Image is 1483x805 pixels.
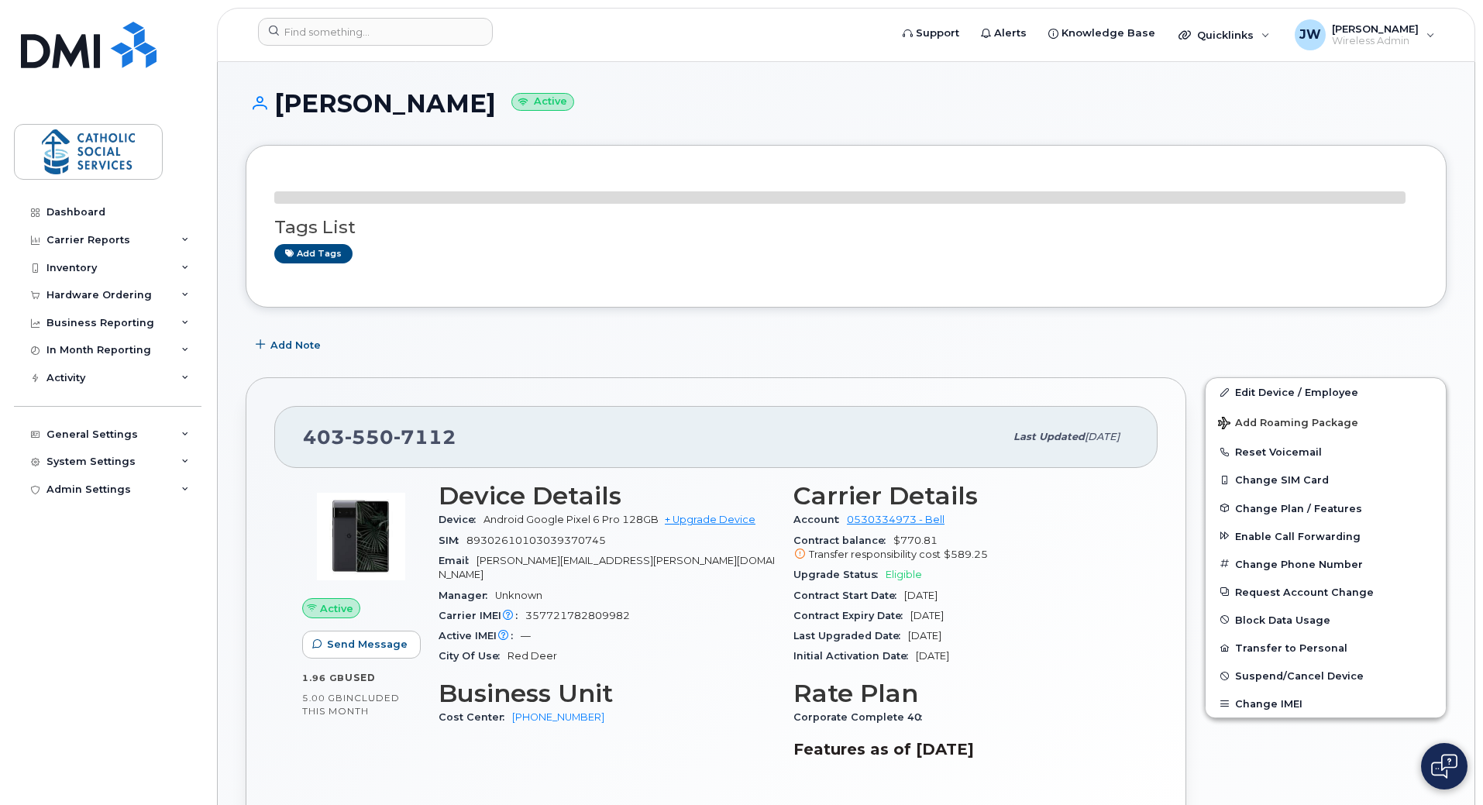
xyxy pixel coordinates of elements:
[525,610,630,621] span: 357721782809982
[1206,690,1446,717] button: Change IMEI
[320,601,353,616] span: Active
[508,650,557,662] span: Red Deer
[1235,502,1362,514] span: Change Plan / Features
[793,569,886,580] span: Upgrade Status
[793,535,893,546] span: Contract balance
[439,482,775,510] h3: Device Details
[274,218,1418,237] h3: Tags List
[1013,431,1085,442] span: Last updated
[1085,431,1120,442] span: [DATE]
[439,555,775,580] span: [PERSON_NAME][EMAIL_ADDRESS][PERSON_NAME][DOMAIN_NAME]
[345,672,376,683] span: used
[1206,550,1446,578] button: Change Phone Number
[908,630,941,642] span: [DATE]
[246,331,334,359] button: Add Note
[809,549,941,560] span: Transfer responsibility cost
[302,693,343,704] span: 5.00 GB
[466,535,606,546] span: 89302610103039370745
[246,90,1447,117] h1: [PERSON_NAME]
[439,711,512,723] span: Cost Center
[793,514,847,525] span: Account
[327,637,408,652] span: Send Message
[793,711,930,723] span: Corporate Complete 40
[1235,530,1361,542] span: Enable Call Forwarding
[439,630,521,642] span: Active IMEI
[793,482,1130,510] h3: Carrier Details
[847,514,945,525] a: 0530334973 - Bell
[302,631,421,659] button: Send Message
[793,740,1130,759] h3: Features as of [DATE]
[793,650,916,662] span: Initial Activation Date
[345,425,394,449] span: 550
[944,549,988,560] span: $589.25
[1206,522,1446,550] button: Enable Call Forwarding
[439,679,775,707] h3: Business Unit
[1206,578,1446,606] button: Request Account Change
[274,244,353,263] a: Add tags
[270,338,321,353] span: Add Note
[793,679,1130,707] h3: Rate Plan
[904,590,938,601] span: [DATE]
[1206,494,1446,522] button: Change Plan / Features
[439,650,508,662] span: City Of Use
[1206,634,1446,662] button: Transfer to Personal
[511,93,574,111] small: Active
[394,425,456,449] span: 7112
[1206,662,1446,690] button: Suspend/Cancel Device
[495,590,542,601] span: Unknown
[1206,606,1446,634] button: Block Data Usage
[665,514,755,525] a: + Upgrade Device
[793,535,1130,562] span: $770.81
[793,590,904,601] span: Contract Start Date
[303,425,456,449] span: 403
[521,630,531,642] span: —
[886,569,922,580] span: Eligible
[439,590,495,601] span: Manager
[916,650,949,662] span: [DATE]
[1235,670,1364,682] span: Suspend/Cancel Device
[439,555,477,566] span: Email
[439,514,483,525] span: Device
[793,610,910,621] span: Contract Expiry Date
[793,630,908,642] span: Last Upgraded Date
[1206,406,1446,438] button: Add Roaming Package
[1206,466,1446,494] button: Change SIM Card
[302,673,345,683] span: 1.96 GB
[1206,438,1446,466] button: Reset Voicemail
[302,692,400,717] span: included this month
[512,711,604,723] a: [PHONE_NUMBER]
[439,610,525,621] span: Carrier IMEI
[315,490,408,583] img: image20231002-3703462-yy1t0c.jpeg
[910,610,944,621] span: [DATE]
[483,514,659,525] span: Android Google Pixel 6 Pro 128GB
[1431,754,1457,779] img: Open chat
[1206,378,1446,406] a: Edit Device / Employee
[439,535,466,546] span: SIM
[1218,417,1358,432] span: Add Roaming Package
